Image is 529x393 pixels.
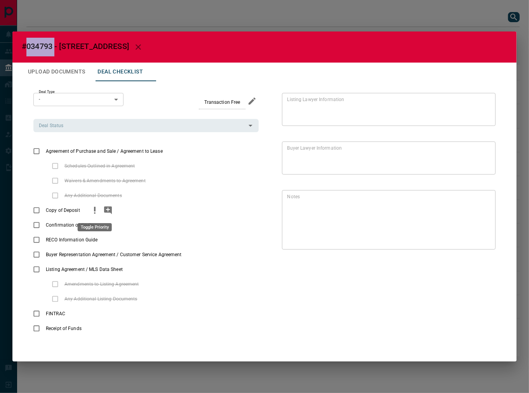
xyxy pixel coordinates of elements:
[287,145,487,171] textarea: text field
[88,203,101,218] button: priority
[44,266,125,273] span: Listing Agreement / MLS Data Sheet
[63,295,139,302] span: Any Additional Listing Documents
[287,96,487,122] textarea: text field
[63,177,148,184] span: Waivers & Amendments to Agreement
[101,203,115,218] button: add note
[63,162,137,169] span: Schedules Outlined in Agreement
[78,223,112,231] div: Toggle Priority
[44,325,84,332] span: Receipt of Funds
[22,63,91,81] button: Upload Documents
[44,251,184,258] span: Buyer Representation Agreement / Customer Service Agreement
[245,120,256,131] button: Open
[63,281,141,288] span: Amendments to Listing Agreement
[33,93,124,106] div: -
[44,207,82,214] span: Copy of Deposit
[22,42,129,51] span: #034793 - [STREET_ADDRESS]
[91,63,149,81] button: Deal Checklist
[44,310,67,317] span: FINTRAC
[39,89,55,94] label: Deal Type
[44,222,96,229] span: Confirmation of Co-Op
[44,148,165,155] span: Agreement of Purchase and Sale / Agreement to Lease
[287,193,487,246] textarea: text field
[63,192,124,199] span: Any Additional Documents
[245,94,259,108] button: edit
[44,236,99,243] span: RECO Information Guide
